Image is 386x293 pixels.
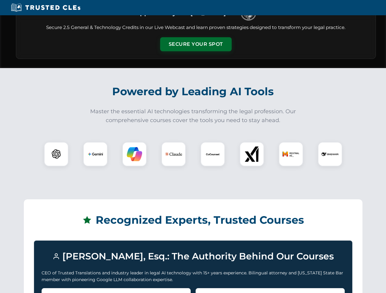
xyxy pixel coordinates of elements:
[160,37,232,51] button: Secure Your Spot
[47,145,65,163] img: ChatGPT Logo
[122,142,147,166] div: Copilot
[86,107,300,125] p: Master the essential AI technologies transforming the legal profession. Our comprehensive courses...
[83,142,108,166] div: Gemini
[9,3,82,12] img: Trusted CLEs
[244,146,259,162] img: xAI Logo
[240,142,264,166] div: xAI
[161,142,186,166] div: Claude
[282,146,300,163] img: Mistral AI Logo
[88,146,103,162] img: Gemini Logo
[24,81,362,102] h2: Powered by Leading AI Tools
[24,24,368,31] p: Secure 2.5 General & Technology Credits in our Live Webcast and learn proven strategies designed ...
[165,146,182,163] img: Claude Logo
[205,146,220,162] img: CoCounsel Logo
[34,209,352,231] h2: Recognized Experts, Trusted Courses
[127,146,142,162] img: Copilot Logo
[42,248,345,265] h3: [PERSON_NAME], Esq.: The Authority Behind Our Courses
[200,142,225,166] div: CoCounsel
[44,142,68,166] div: ChatGPT
[42,269,345,283] p: CEO of Trusted Translations and industry leader in legal AI technology with 15+ years experience....
[318,142,342,166] div: DeepSeek
[322,146,339,163] img: DeepSeek Logo
[279,142,303,166] div: Mistral AI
